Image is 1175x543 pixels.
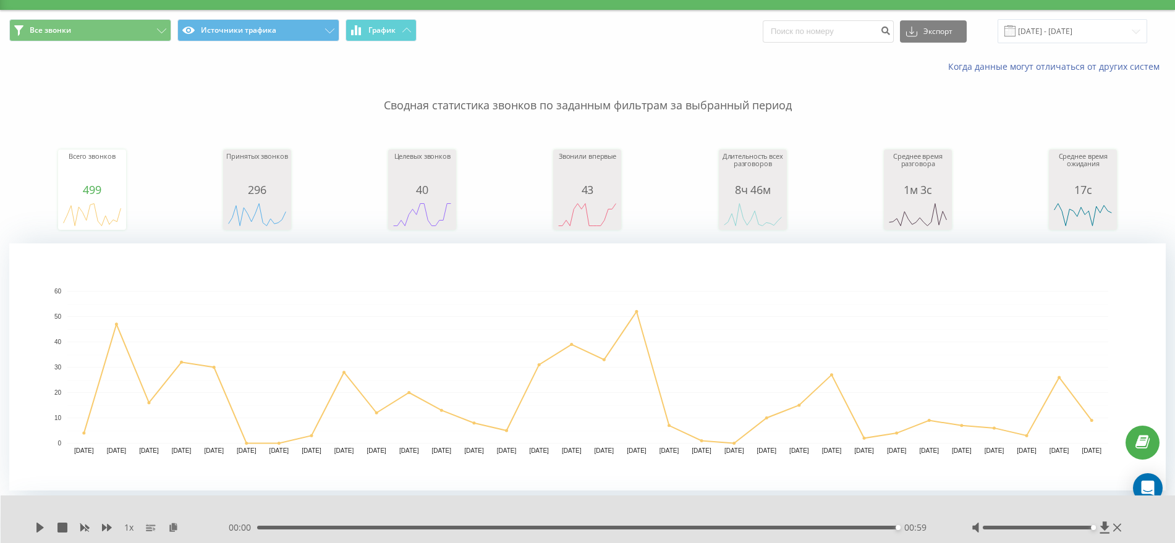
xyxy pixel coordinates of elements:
div: 296 [226,183,288,196]
span: 00:59 [904,521,927,534]
button: Все звонки [9,19,171,41]
text: [DATE] [854,447,874,454]
span: Все звонки [30,25,71,35]
div: 17с [1052,183,1114,196]
button: График [346,19,417,41]
text: [DATE] [1050,447,1069,454]
text: [DATE] [107,447,127,454]
text: [DATE] [757,447,777,454]
div: 8ч 46м [722,183,784,196]
text: 60 [54,288,62,295]
text: 20 [54,389,62,396]
span: График [368,26,396,35]
text: [DATE] [464,447,484,454]
text: 30 [54,364,62,371]
text: [DATE] [432,447,452,454]
div: Accessibility label [896,525,901,530]
text: [DATE] [1017,447,1037,454]
input: Поиск по номеру [763,20,894,43]
text: [DATE] [399,447,419,454]
text: [DATE] [952,447,972,454]
div: 40 [391,183,453,196]
svg: A chart. [1052,196,1114,233]
text: [DATE] [237,447,257,454]
text: [DATE] [139,447,159,454]
div: Длительность всех разговоров [722,153,784,183]
text: 50 [54,313,62,320]
div: Принятых звонков [226,153,288,183]
text: [DATE] [887,447,907,454]
text: 10 [54,415,62,421]
text: [DATE] [627,447,647,454]
text: [DATE] [204,447,224,454]
p: Сводная статистика звонков по заданным фильтрам за выбранный период [9,73,1166,114]
text: [DATE] [334,447,354,454]
text: [DATE] [985,447,1004,454]
div: Open Intercom Messenger [1133,473,1163,503]
text: [DATE] [789,447,809,454]
span: 00:00 [229,521,257,534]
div: 499 [61,183,123,196]
svg: A chart. [9,243,1166,490]
text: [DATE] [1082,447,1101,454]
text: [DATE] [692,447,711,454]
text: [DATE] [595,447,614,454]
text: [DATE] [724,447,744,454]
svg: A chart. [391,196,453,233]
div: Accessibility label [1091,525,1096,530]
text: [DATE] [660,447,679,454]
svg: A chart. [556,196,618,233]
text: [DATE] [919,447,939,454]
svg: A chart. [887,196,949,233]
svg: A chart. [61,196,123,233]
text: [DATE] [562,447,582,454]
div: Целевых звонков [391,153,453,183]
svg: A chart. [226,196,288,233]
text: [DATE] [269,447,289,454]
text: [DATE] [302,447,321,454]
svg: A chart. [722,196,784,233]
div: Всего звонков [61,153,123,183]
text: [DATE] [367,447,386,454]
div: Звонили впервые [556,153,618,183]
text: [DATE] [74,447,94,454]
div: 1м 3с [887,183,949,196]
text: 40 [54,339,62,345]
span: 1 x [124,521,134,534]
button: Источники трафика [177,19,339,41]
a: Когда данные могут отличаться от других систем [948,61,1166,72]
text: [DATE] [172,447,192,454]
text: [DATE] [529,447,549,454]
text: [DATE] [822,447,842,454]
div: 43 [556,183,618,196]
div: Среднее время ожидания [1052,153,1114,183]
text: [DATE] [497,447,517,454]
div: Среднее время разговора [887,153,949,183]
text: 0 [57,440,61,447]
button: Экспорт [900,20,967,43]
